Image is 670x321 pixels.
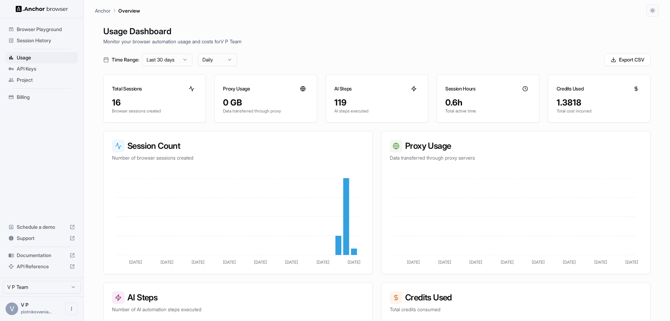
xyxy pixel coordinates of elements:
[17,263,67,270] span: API Reference
[6,24,78,35] div: Browser Playground
[223,108,308,114] p: Data transferred through proxy
[17,224,67,231] span: Schedule a demo
[17,252,67,259] span: Documentation
[103,38,650,45] p: Monitor your browser automation usage and costs for V P Team
[17,235,67,242] span: Support
[6,63,78,74] div: API Keys
[6,233,78,244] div: Support
[129,260,142,265] tspan: [DATE]
[557,108,642,114] p: Total cost incurred
[285,260,298,265] tspan: [DATE]
[557,85,584,92] h3: Credits Used
[438,260,451,265] tspan: [DATE]
[594,260,607,265] tspan: [DATE]
[112,85,142,92] h3: Total Sessions
[17,94,75,101] span: Billing
[501,260,514,265] tspan: [DATE]
[112,56,139,63] span: Time Range:
[532,260,545,265] tspan: [DATE]
[6,221,78,233] div: Schedule a demo
[112,291,364,304] h3: AI Steps
[223,85,250,92] h3: Proxy Usage
[21,302,29,308] span: V P
[17,76,75,83] span: Project
[317,260,329,265] tspan: [DATE]
[223,97,308,108] div: 0 GB
[557,97,642,108] div: 1.3818
[17,65,75,72] span: API Keys
[112,108,197,114] p: Browser sessions created
[17,54,75,61] span: Usage
[112,140,364,152] h3: Session Count
[625,260,638,265] tspan: [DATE]
[17,37,75,44] span: Session History
[254,260,267,265] tspan: [DATE]
[390,306,642,313] p: Total credits consumed
[469,260,482,265] tspan: [DATE]
[16,6,68,12] img: Anchor Logo
[6,261,78,272] div: API Reference
[223,260,236,265] tspan: [DATE]
[161,260,173,265] tspan: [DATE]
[348,260,360,265] tspan: [DATE]
[605,53,650,66] button: Export CSV
[445,97,530,108] div: 0.6h
[103,25,650,38] h1: Usage Dashboard
[334,97,419,108] div: 119
[192,260,204,265] tspan: [DATE]
[17,26,75,33] span: Browser Playground
[334,108,419,114] p: AI steps executed
[6,92,78,103] div: Billing
[6,52,78,63] div: Usage
[390,291,642,304] h3: Credits Used
[445,85,475,92] h3: Session Hours
[563,260,576,265] tspan: [DATE]
[390,154,642,161] p: Data transferred through proxy servers
[112,97,197,108] div: 16
[6,302,18,315] div: V
[65,302,78,315] button: Open menu
[118,7,140,14] p: Overview
[334,85,352,92] h3: AI Steps
[6,35,78,46] div: Session History
[6,250,78,261] div: Documentation
[390,140,642,152] h3: Proxy Usage
[21,309,52,314] span: plotnikovveniamin@gmail.com
[112,154,364,161] p: Number of browser sessions created
[112,306,364,313] p: Number of AI automation steps executed
[95,7,140,14] nav: breadcrumb
[407,260,420,265] tspan: [DATE]
[445,108,530,114] p: Total active time
[95,7,111,14] p: Anchor
[6,74,78,86] div: Project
